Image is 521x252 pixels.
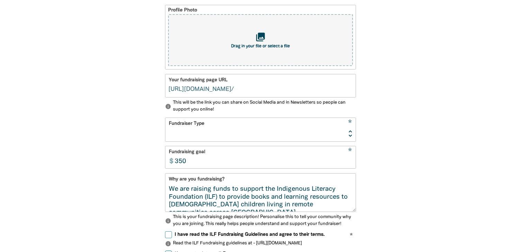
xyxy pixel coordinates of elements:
p: Read the ILF Fundraising guidelines at - [URL][DOMAIN_NAME] [165,240,356,247]
span: $ [165,146,173,168]
span: Drag in your file or select a file [231,44,290,48]
span: [DOMAIN_NAME][URL] [168,85,231,94]
i: info [165,218,171,224]
input: eg. 350 [171,147,356,168]
p: This will be the link you can share on Social Media and in Newsletters so people can support you ... [165,100,356,113]
i: info [165,241,171,247]
span: / [165,74,234,97]
input: I have read the ILF Fundraising Guidelines and agree to their terms. [165,231,172,238]
div: fundraising.ilf.org.au/ [165,74,356,97]
textarea: We are raising funds to support the Indigenous Literacy Foundation (ILF) to provide books and lea... [165,186,356,212]
i: info [165,103,171,110]
i: Required [350,233,353,239]
span: I have read the ILF Fundraising Guidelines and agree to their terms. [175,231,325,238]
p: This is your fundraising page description! Personalise this to tell your community why you are jo... [165,214,356,227]
i: collections [255,32,266,42]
